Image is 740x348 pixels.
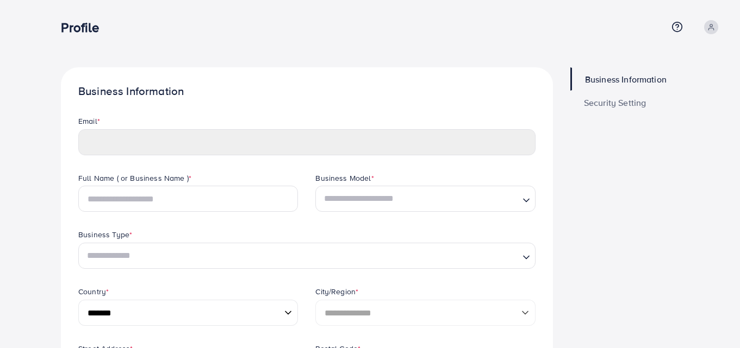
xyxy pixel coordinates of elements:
[585,75,667,84] span: Business Information
[61,20,108,35] h3: Profile
[315,186,535,212] div: Search for option
[78,229,132,240] label: Business Type
[78,85,536,98] h1: Business Information
[78,116,100,126] label: Email
[320,189,518,209] input: Search for option
[584,98,646,107] span: Security Setting
[83,246,518,266] input: Search for option
[78,173,191,184] label: Full Name ( or Business Name )
[78,243,536,269] div: Search for option
[78,286,109,297] label: Country
[315,286,358,297] label: City/Region
[315,173,374,184] label: Business Model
